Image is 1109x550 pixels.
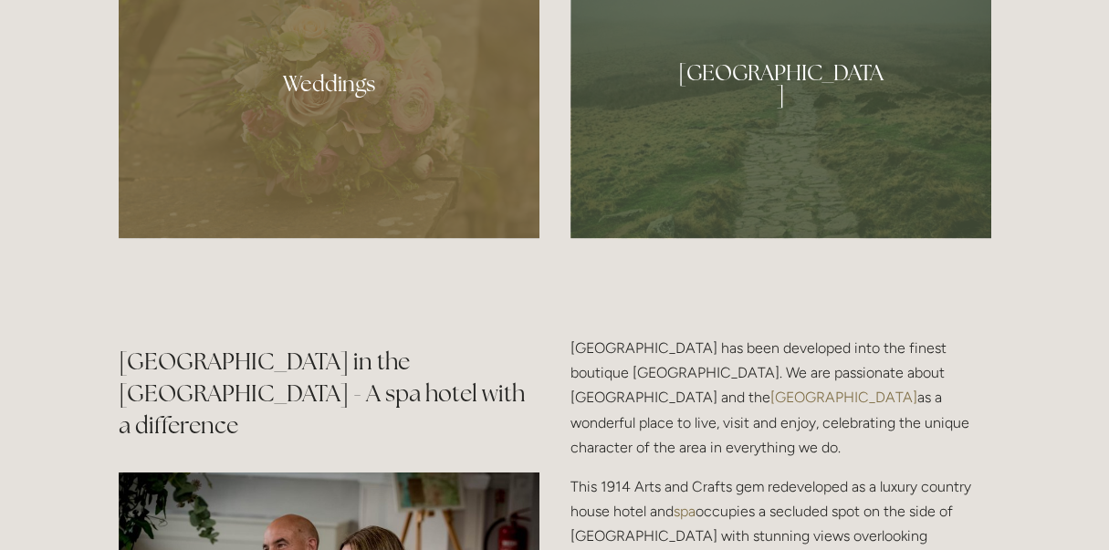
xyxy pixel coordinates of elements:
[674,502,696,519] a: spa
[570,335,991,459] p: [GEOGRAPHIC_DATA] has been developed into the finest boutique [GEOGRAPHIC_DATA]. We are passionat...
[119,345,539,441] h2: [GEOGRAPHIC_DATA] in the [GEOGRAPHIC_DATA] - A spa hotel with a difference
[770,388,917,405] a: [GEOGRAPHIC_DATA]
